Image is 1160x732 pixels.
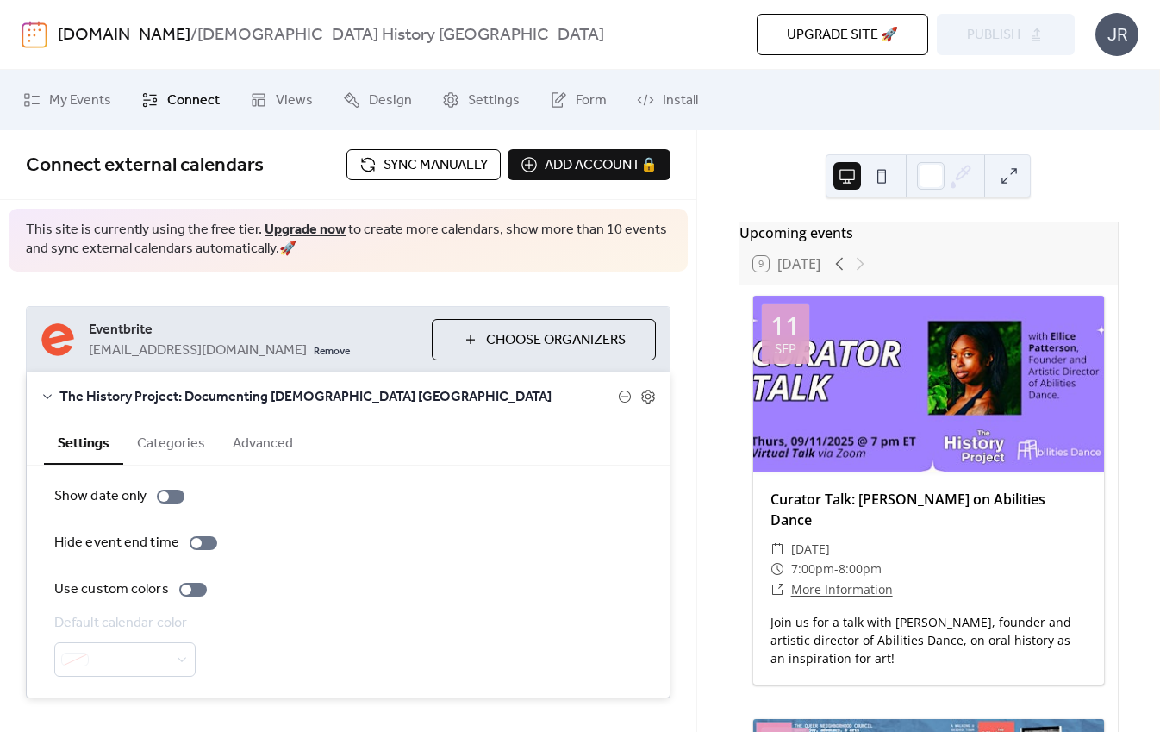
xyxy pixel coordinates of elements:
[624,77,711,123] a: Install
[54,579,169,600] div: Use custom colors
[468,91,520,111] span: Settings
[369,91,412,111] span: Design
[770,490,1045,529] a: Curator Talk: [PERSON_NAME] on Abilities Dance
[839,559,882,579] span: 8:00pm
[537,77,620,123] a: Form
[49,91,111,111] span: My Events
[89,341,307,361] span: [EMAIL_ADDRESS][DOMAIN_NAME]
[26,221,670,260] span: This site is currently using the free tier. to create more calendars, show more than 10 events an...
[89,320,418,341] span: Eventbrite
[429,77,533,123] a: Settings
[770,579,784,600] div: ​
[54,486,147,507] div: Show date only
[314,345,350,359] span: Remove
[219,421,307,463] button: Advanced
[787,25,898,46] span: Upgrade site 🚀
[576,91,607,111] span: Form
[432,319,656,360] button: Choose Organizers
[770,313,800,339] div: 11
[59,387,618,408] span: The History Project: Documenting [DEMOGRAPHIC_DATA] [GEOGRAPHIC_DATA]
[330,77,425,123] a: Design
[757,14,928,55] button: Upgrade site 🚀
[770,559,784,579] div: ​
[197,19,604,52] b: [DEMOGRAPHIC_DATA] History [GEOGRAPHIC_DATA]
[167,91,220,111] span: Connect
[265,216,346,243] a: Upgrade now
[834,559,839,579] span: -
[791,559,834,579] span: 7:00pm
[791,581,893,597] a: More Information
[10,77,124,123] a: My Events
[770,539,784,560] div: ​
[54,533,179,554] div: Hide event end time
[753,613,1104,667] div: Join us for a talk with [PERSON_NAME], founder and artistic director of Abilities Dance, on oral ...
[128,77,233,123] a: Connect
[123,421,219,463] button: Categories
[237,77,326,123] a: Views
[190,19,197,52] b: /
[791,539,830,560] span: [DATE]
[1095,13,1138,56] div: JR
[44,421,123,465] button: Settings
[486,330,626,351] span: Choose Organizers
[54,613,192,634] div: Default calendar color
[663,91,698,111] span: Install
[739,222,1118,243] div: Upcoming events
[22,21,47,48] img: logo
[775,342,796,355] div: Sep
[26,147,264,185] span: Connect external calendars
[41,322,75,357] img: eventbrite
[346,149,501,180] button: Sync manually
[384,155,488,176] span: Sync manually
[58,19,190,52] a: [DOMAIN_NAME]
[276,91,313,111] span: Views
